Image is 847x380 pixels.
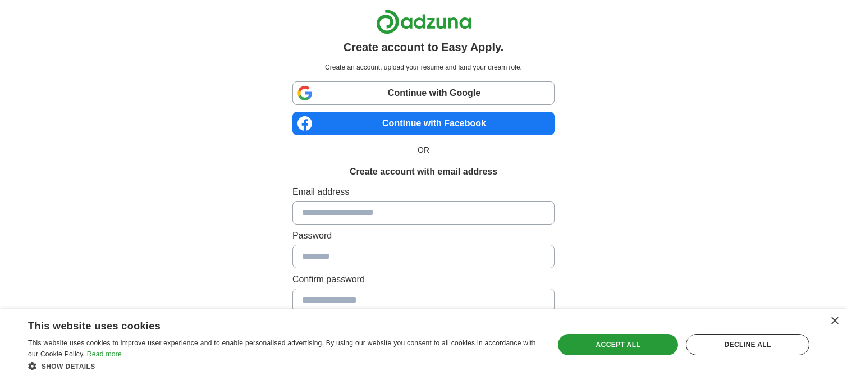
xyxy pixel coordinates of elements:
[28,360,538,372] div: Show details
[292,229,555,242] label: Password
[686,334,809,355] div: Decline all
[350,165,497,178] h1: Create account with email address
[411,144,436,156] span: OR
[558,334,678,355] div: Accept all
[295,62,552,72] p: Create an account, upload your resume and land your dream role.
[28,316,510,333] div: This website uses cookies
[87,350,122,358] a: Read more, opens a new window
[292,185,555,199] label: Email address
[292,81,555,105] a: Continue with Google
[28,339,536,358] span: This website uses cookies to improve user experience and to enable personalised advertising. By u...
[292,112,555,135] a: Continue with Facebook
[344,39,504,56] h1: Create account to Easy Apply.
[42,363,95,370] span: Show details
[292,273,555,286] label: Confirm password
[830,317,839,326] div: Close
[376,9,471,34] img: Adzuna logo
